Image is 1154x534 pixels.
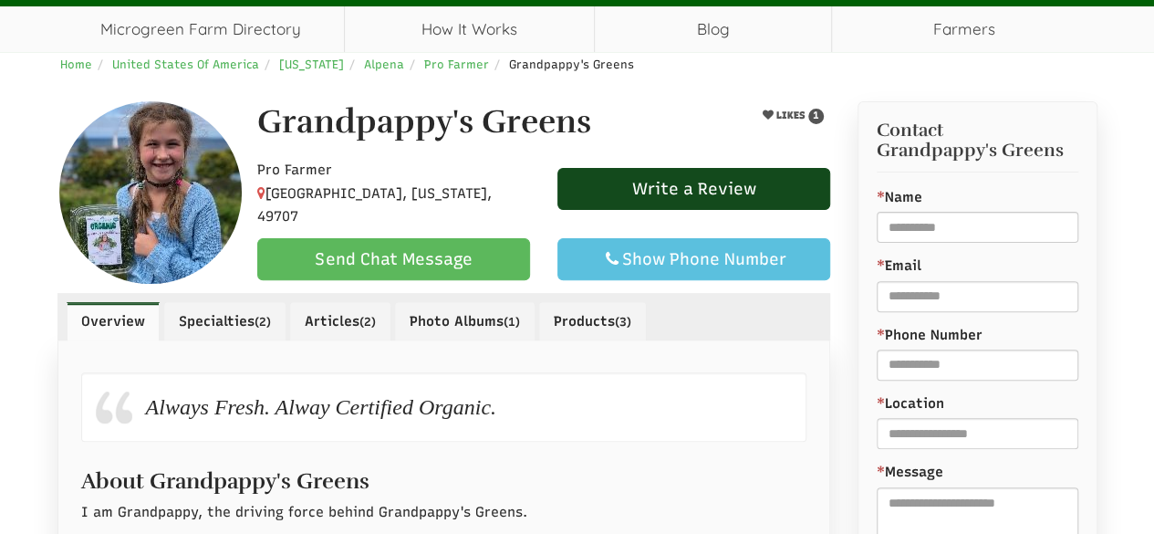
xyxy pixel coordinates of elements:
[257,104,591,141] h1: Grandpappy's Greens
[877,120,1078,161] h3: Contact
[57,6,345,52] a: Microgreen Farm Directory
[59,101,242,284] img: Contact Grandpappy's Greens
[81,372,807,442] div: Always Fresh. Alway Certified Organic.
[832,6,1097,52] span: Farmers
[557,168,830,210] a: Write a Review
[257,185,492,225] span: [GEOGRAPHIC_DATA], [US_STATE], 49707
[395,302,535,340] a: Photo Albums
[756,104,830,127] button: LIKES 1
[774,110,806,121] span: LIKES
[164,302,286,340] a: Specialties
[877,326,1078,345] label: Phone Number
[539,302,646,340] a: Products
[255,315,271,329] small: (2)
[257,238,530,280] a: Send Chat Message
[257,162,332,178] span: Pro Farmer
[808,109,824,124] span: 1
[509,58,634,71] span: Grandpappy's Greens
[877,188,1078,207] label: Name
[359,315,376,329] small: (2)
[112,58,259,71] a: United States Of America
[81,503,807,522] p: I am Grandpappy, the driving force behind Grandpappy's Greens.
[615,315,631,329] small: (3)
[81,460,807,493] h2: About Grandpappy's Greens
[877,463,1078,482] label: Message
[877,394,944,414] label: Location
[573,248,815,270] div: Show Phone Number
[57,293,831,340] ul: Profile Tabs
[345,6,594,52] a: How It Works
[279,58,344,71] a: [US_STATE]
[290,302,390,340] a: Articles
[60,58,92,71] a: Home
[504,315,520,329] small: (1)
[67,302,160,340] a: Overview
[877,141,1064,161] span: Grandpappy's Greens
[877,257,1078,276] label: Email
[424,58,489,71] a: Pro Farmer
[364,58,404,71] a: Alpena
[595,6,831,52] a: Blog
